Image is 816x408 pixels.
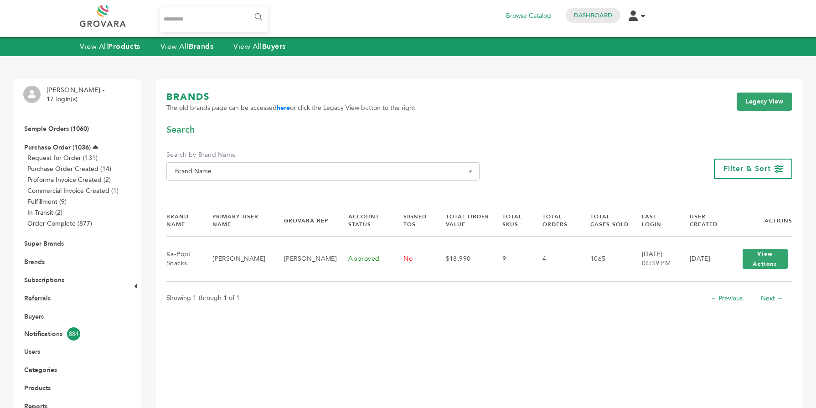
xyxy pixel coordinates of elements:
th: Last Login [630,205,678,236]
a: View AllBuyers [233,41,286,52]
span: 884 [67,327,80,341]
th: Grovara Rep [273,205,337,236]
td: Ka-Pop! Snacks [166,237,201,282]
td: [PERSON_NAME] [273,237,337,282]
td: 9 [491,237,531,282]
a: Brands [24,258,45,266]
span: Brand Name [166,162,480,181]
a: Browse Catalog [506,11,551,21]
td: [DATE] [678,237,727,282]
label: Search by Brand Name [166,150,480,160]
td: Approved [337,237,392,282]
td: $18,990 [434,237,491,282]
a: Purchase Order Created (14) [27,165,111,173]
th: Total Order Value [434,205,491,236]
strong: Buyers [262,41,286,52]
li: [PERSON_NAME] - 17 login(s) [46,86,107,103]
a: Buyers [24,312,44,321]
th: Brand Name [166,205,201,236]
td: 4 [531,237,578,282]
a: ← Previous [710,294,743,303]
span: Search [166,124,195,136]
td: 1065 [579,237,630,282]
a: Sample Orders (1060) [24,124,89,133]
a: Next → [761,294,783,303]
a: Proforma Invoice Created (2) [27,176,111,184]
span: The old brands page can be accessed or click the Legacy View button to the right [166,103,415,113]
td: No [392,237,434,282]
a: Subscriptions [24,276,64,284]
th: Actions [727,205,792,236]
a: Super Brands [24,239,64,248]
a: Fulfillment (9) [27,197,67,206]
a: Notifications884 [24,327,117,341]
p: Showing 1 through 1 of 1 [166,293,240,304]
th: Signed TOS [392,205,434,236]
th: Primary User Name [201,205,273,236]
strong: Brands [189,41,213,52]
a: Dashboard [574,11,612,20]
a: Commercial Invoice Created (1) [27,186,119,195]
a: Users [24,347,40,356]
a: Categories [24,366,57,374]
strong: Products [108,41,140,52]
a: Products [24,384,51,393]
a: In-Transit (2) [27,208,62,217]
th: User Created [678,205,727,236]
th: Total Orders [531,205,578,236]
a: View AllProducts [80,41,140,52]
a: View AllBrands [160,41,214,52]
td: [PERSON_NAME] [201,237,273,282]
a: Request for Order (131) [27,154,98,162]
span: Brand Name [171,165,475,178]
a: Order Complete (877) [27,219,92,228]
h1: BRANDS [166,91,415,103]
span: Filter & Sort [723,164,771,174]
img: profile.png [23,86,41,103]
th: Account Status [337,205,392,236]
a: Referrals [24,294,51,303]
td: [DATE] 04:39 PM [630,237,678,282]
th: Total Cases Sold [579,205,630,236]
th: Total SKUs [491,205,531,236]
button: View Actions [743,249,788,269]
a: here [277,103,290,112]
a: Legacy View [737,93,792,111]
input: Search... [160,7,268,32]
a: Purchase Order (1036) [24,143,91,152]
